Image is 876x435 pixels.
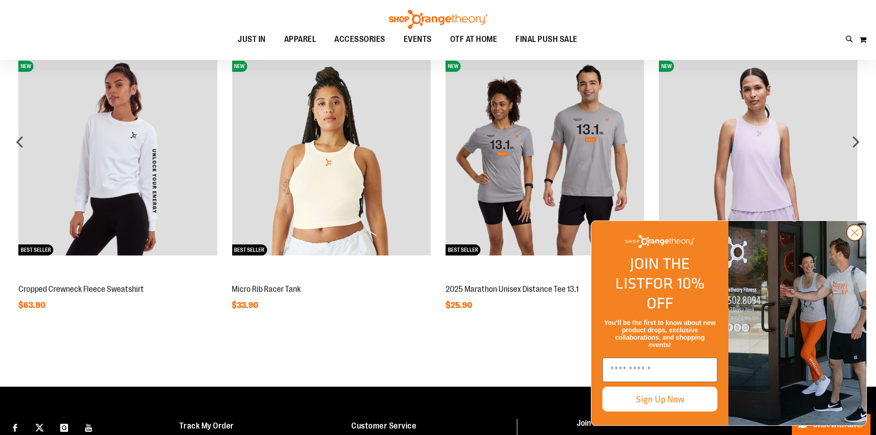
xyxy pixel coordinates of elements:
[238,29,266,50] span: JUST IN
[81,419,97,435] a: Visit our Youtube page
[351,421,416,430] a: Customer Service
[334,29,385,50] span: ACCESSORIES
[846,224,863,241] button: Close dialog
[446,61,461,72] span: NEW
[232,61,247,72] span: NEW
[604,319,716,348] span: You’ll be the first to know about new product drops, exclusive collaborations, and shopping events!
[582,211,876,435] div: FLYOUT Form
[388,10,489,29] img: Shop Orangetheory
[232,56,430,255] img: Micro Rib Racer Tank
[18,301,47,310] span: $63.90
[446,301,474,310] span: $25.90
[645,272,704,314] span: FOR 10% OFF
[446,56,644,255] img: 2025 Marathon Unisex Distance Tee 13.1
[18,61,34,72] span: NEW
[232,301,260,310] span: $33.90
[7,419,23,435] a: Visit our Facebook page
[515,29,578,50] span: FINAL PUSH SALE
[659,56,858,255] img: lululemon Ruched Racerback Tank
[404,29,432,50] span: EVENTS
[232,274,430,282] a: Micro Rib Racer TankNEWBEST SELLER
[179,421,234,430] a: Track My Order
[11,133,29,151] div: prev
[615,252,690,295] span: JOIN THE LIST
[728,221,866,425] img: Shop Orangtheory
[35,423,44,432] img: Twitter
[847,133,865,151] div: next
[56,419,72,435] a: Visit our Instagram page
[446,284,578,294] a: 2025 Marathon Unisex Distance Tee 13.1
[446,274,644,282] a: 2025 Marathon Unisex Distance Tee 13.1NEWBEST SELLER
[450,29,498,50] span: OTF AT HOME
[232,244,267,255] span: BEST SELLER
[446,244,481,255] span: BEST SELLER
[602,358,717,382] input: Enter email
[232,284,301,294] a: Micro Rib Racer Tank
[18,284,144,294] a: Cropped Crewneck Fleece Sweatshirt
[18,274,217,282] a: Cropped Crewneck Fleece SweatshirtNEWBEST SELLER
[18,56,217,255] img: Cropped Crewneck Fleece Sweatshirt
[602,387,717,412] button: Sign Up Now
[625,235,694,248] img: Shop Orangetheory
[32,419,48,435] a: Visit our X page
[284,29,316,50] span: APPAREL
[18,244,53,255] span: BEST SELLER
[659,61,674,72] span: NEW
